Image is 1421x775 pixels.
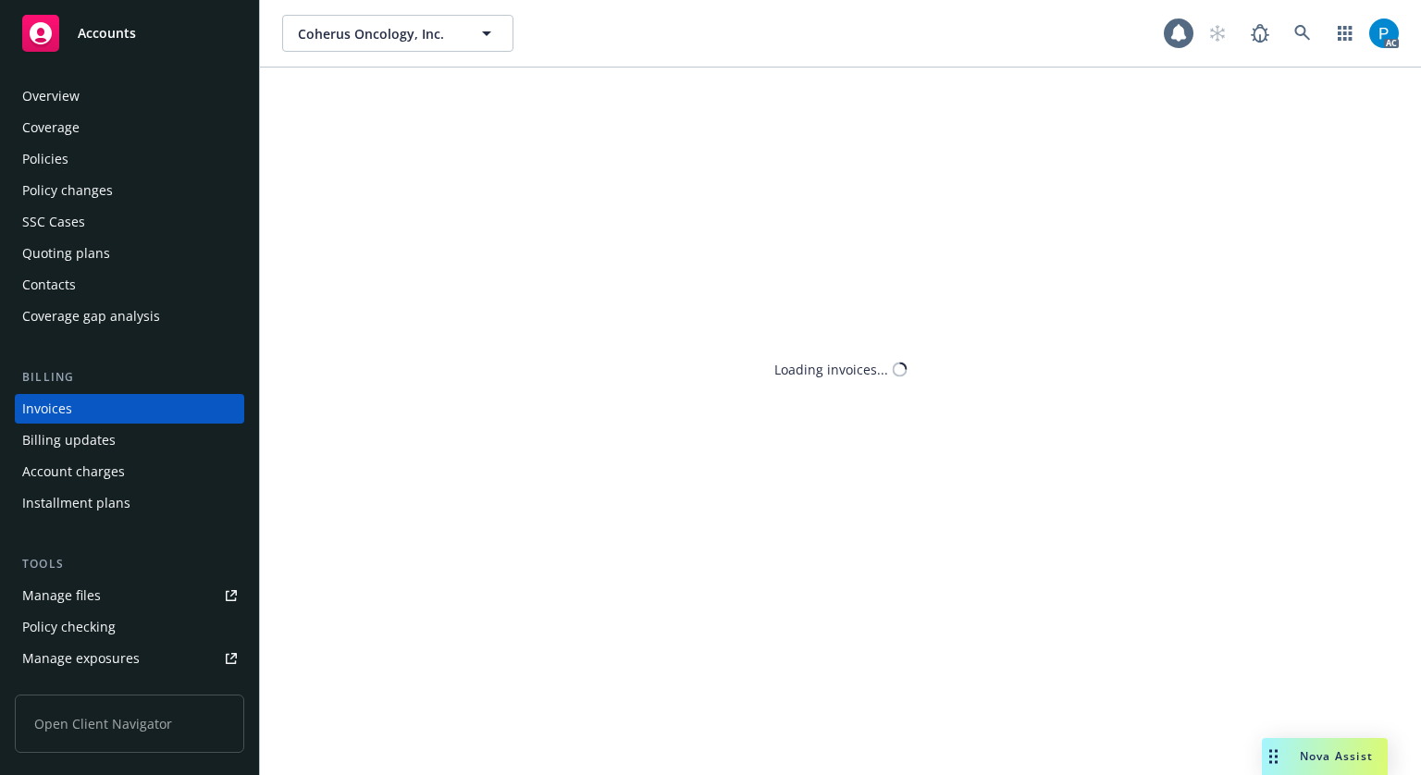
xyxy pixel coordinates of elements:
[15,488,244,518] a: Installment plans
[15,81,244,111] a: Overview
[22,81,80,111] div: Overview
[22,675,143,705] div: Manage certificates
[15,239,244,268] a: Quoting plans
[22,581,101,610] div: Manage files
[15,7,244,59] a: Accounts
[15,301,244,331] a: Coverage gap analysis
[1300,748,1373,764] span: Nova Assist
[1242,15,1279,52] a: Report a Bug
[15,270,244,300] a: Contacts
[22,301,160,331] div: Coverage gap analysis
[22,488,130,518] div: Installment plans
[22,144,68,174] div: Policies
[22,113,80,142] div: Coverage
[15,394,244,424] a: Invoices
[282,15,513,52] button: Coherus Oncology, Inc.
[1199,15,1236,52] a: Start snowing
[1284,15,1321,52] a: Search
[22,207,85,237] div: SSC Cases
[22,270,76,300] div: Contacts
[15,176,244,205] a: Policy changes
[15,368,244,387] div: Billing
[1262,738,1285,775] div: Drag to move
[15,675,244,705] a: Manage certificates
[774,360,888,379] div: Loading invoices...
[15,612,244,642] a: Policy checking
[15,644,244,673] a: Manage exposures
[15,457,244,486] a: Account charges
[15,425,244,455] a: Billing updates
[22,394,72,424] div: Invoices
[298,24,458,43] span: Coherus Oncology, Inc.
[22,239,110,268] div: Quoting plans
[15,113,244,142] a: Coverage
[78,26,136,41] span: Accounts
[15,207,244,237] a: SSC Cases
[22,612,116,642] div: Policy checking
[22,457,125,486] div: Account charges
[1369,18,1399,48] img: photo
[15,555,244,573] div: Tools
[15,144,244,174] a: Policies
[1327,15,1364,52] a: Switch app
[15,581,244,610] a: Manage files
[22,425,116,455] div: Billing updates
[1262,738,1388,775] button: Nova Assist
[15,695,244,753] span: Open Client Navigator
[22,644,140,673] div: Manage exposures
[22,176,113,205] div: Policy changes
